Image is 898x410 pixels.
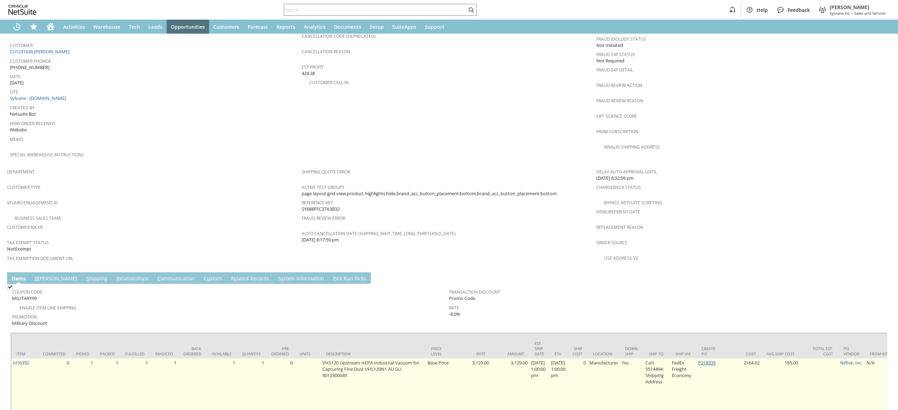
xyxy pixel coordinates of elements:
span: [PHONE_NUMBER] [10,64,49,71]
a: Activities [59,20,89,34]
svg: Home [46,22,55,31]
a: P218335 [698,360,716,366]
span: Netsuite Bot [10,111,36,117]
span: SuiteApps [392,23,416,30]
svg: Recent Records [13,22,21,31]
span: Tech [129,23,140,30]
div: Quantity [242,351,261,356]
span: Opportunities [171,23,205,30]
span: Warehouse [93,23,120,30]
a: Unrolled view on [878,274,887,282]
div: Shortcuts [25,20,42,34]
a: Fraud Review Error [302,215,345,221]
a: Disbursement Date [596,209,640,215]
a: Customer Niche [7,224,43,230]
a: Customer [10,42,33,48]
a: Bypass NetSuite Scripting [604,200,662,206]
div: Avg Ship Cost [766,351,795,356]
a: Fraud Review Action [596,82,642,88]
div: Down. Ship [625,346,638,356]
svg: logo [8,5,36,15]
a: Recent Records [8,20,25,34]
span: MILITARY99 [12,295,37,302]
div: Description [326,351,421,356]
a: Sift Science Score [596,113,637,119]
span: I [12,275,13,282]
a: Cancellation Code (deprecated) [302,33,376,39]
a: How Order Received [10,121,55,127]
a: Shipping [85,275,109,283]
div: Create PO [702,346,717,356]
span: - [851,11,853,16]
a: Tax Exempt Status [7,240,49,246]
div: Est. Ship Date [535,341,544,356]
div: From Kit [870,351,898,356]
div: Invoiced [155,351,173,356]
div: Amount [496,351,524,356]
span: Leads [148,23,162,30]
a: Chargeback Status [596,184,641,190]
span: Promo Code [449,295,475,302]
span: Forecast [248,23,268,30]
a: Warehouse [89,20,125,34]
span: R [116,275,120,282]
span: Activities [63,23,85,30]
a: Communication [156,275,196,283]
span: [DATE] 8:17:59 pm [302,237,339,243]
a: Invalid Shipping Address [604,144,660,150]
div: Fulfilled [125,351,145,356]
span: Customers [213,23,239,30]
span: Website [10,127,27,133]
a: B[PERSON_NAME] [33,275,79,283]
a: Items [10,275,27,283]
a: Analytics [300,20,330,34]
div: Picked [76,351,89,356]
span: Not Required [596,57,624,64]
span: page layout:grid view,product highlights:hide,brand_acc_button_placement:bottom,brand_acc_button_... [302,190,557,197]
div: Rate [457,351,485,356]
a: Replacement reason [596,224,643,230]
div: Price Level [431,346,447,356]
a: Transaction Discount [449,289,500,295]
div: Ship To [649,351,665,356]
a: SuiteApps [388,20,421,34]
a: Memo [10,136,23,142]
span: Documents [334,23,361,30]
span: 424.38 [302,70,315,77]
a: Department [7,169,35,175]
div: Ship Via [675,351,691,356]
a: Active Test Groups [302,184,344,190]
a: Customers [209,20,243,34]
a: Tax Exemption Document URL [7,255,73,261]
a: Est Profit [302,64,324,70]
a: Tech [125,20,144,34]
a: Nilfisk, Inc [840,360,862,366]
a: Custom [202,275,223,283]
a: Created By [10,105,35,111]
a: Related Records [229,275,271,283]
a: Customer Type [7,184,41,190]
div: Pre Ordered [271,346,289,356]
img: Checked [7,284,13,290]
a: Velaro Engagement ID [7,200,58,206]
a: CU1231636 [PERSON_NAME] [10,48,71,55]
span: NotExempt [7,246,31,252]
span: Reports [276,23,295,30]
div: Cost [728,351,756,356]
span: Analytics [304,23,326,30]
a: Relationships [115,275,150,283]
a: Cancellation Reason [302,49,350,55]
a: Delay Auto-Approval Until [596,169,657,175]
div: Total Est. Cost [805,346,833,356]
div: Committed [43,351,66,356]
a: Leads [144,20,167,34]
span: Setup [370,23,384,30]
a: Customer Phone# [10,58,51,64]
a: Forecast [243,20,272,34]
span: [DATE] [10,80,24,86]
a: Order Source [596,240,628,246]
span: -8.0% [449,311,460,317]
a: ni16352 [13,360,29,366]
a: Coupon Code [12,289,42,295]
span: Help [757,7,768,13]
